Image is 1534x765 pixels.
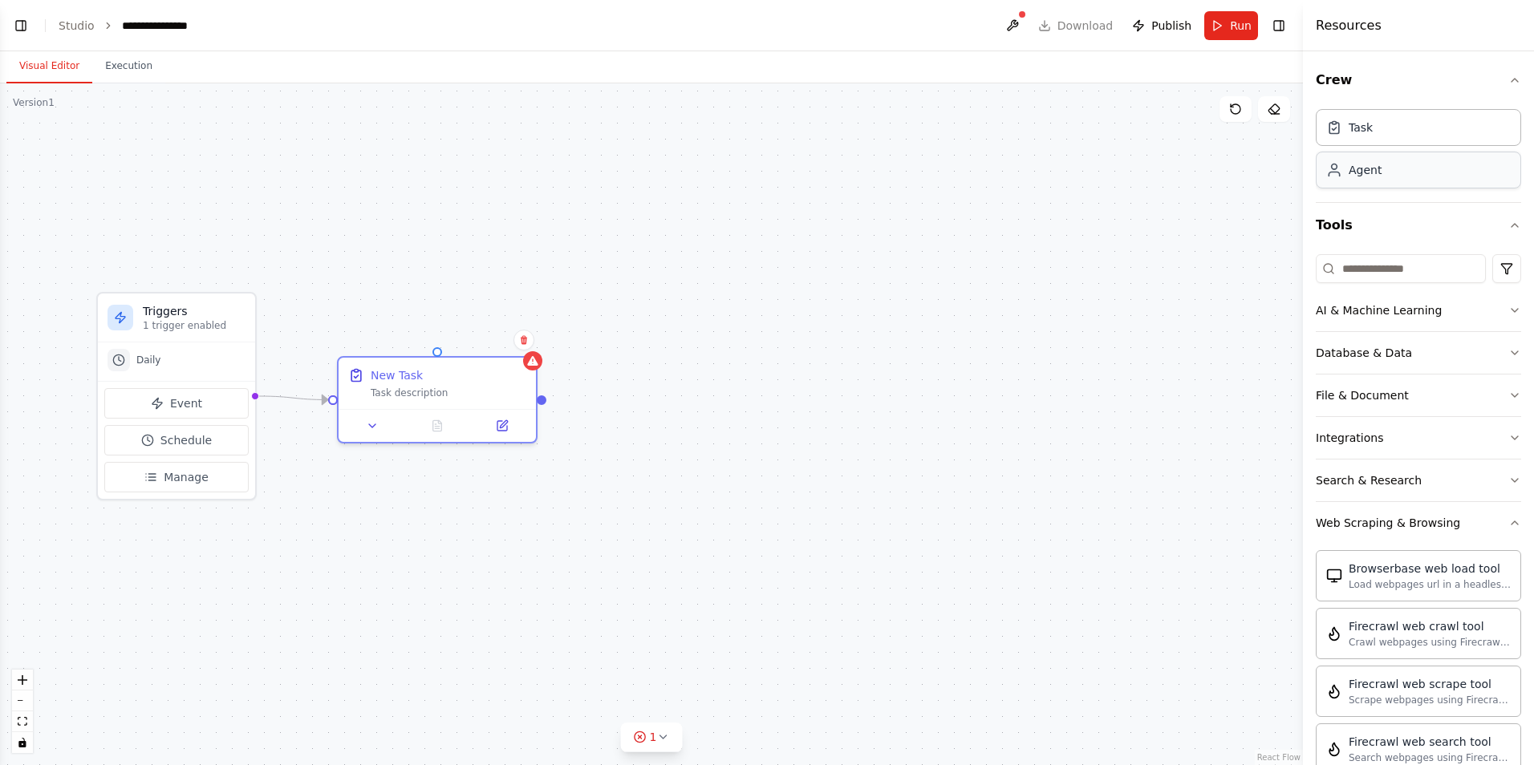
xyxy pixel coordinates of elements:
[1316,515,1460,531] div: Web Scraping & Browsing
[1349,676,1511,692] div: Firecrawl web scrape tool
[1316,58,1521,103] button: Crew
[1151,18,1191,34] span: Publish
[404,416,472,435] button: No output available
[1316,472,1422,488] div: Search & Research
[337,356,538,443] div: New TaskTask description
[1326,683,1342,699] img: Firecrawlscrapewebsitetool
[164,469,209,485] span: Manage
[96,292,257,500] div: Triggers1 trigger enabledDailyEventScheduleManage
[59,19,95,32] a: Studio
[371,367,423,383] div: New Task
[104,388,249,419] button: Event
[59,18,201,34] nav: breadcrumb
[136,354,160,366] span: Daily
[12,711,33,732] button: fit view
[12,670,33,690] button: zoom in
[1349,636,1511,649] div: Crawl webpages using Firecrawl and return the contents
[92,50,165,83] button: Execution
[1316,289,1521,331] button: AI & Machine Learning
[1316,502,1521,544] button: Web Scraping & Browsing
[143,303,246,319] h3: Triggers
[1257,753,1301,762] a: React Flow attribution
[104,425,249,455] button: Schedule
[474,416,530,435] button: Open in side panel
[1349,119,1373,136] div: Task
[160,432,212,448] span: Schedule
[143,319,246,332] p: 1 trigger enabled
[1326,568,1342,584] img: Browserbaseloadtool
[1316,430,1383,446] div: Integrations
[13,96,55,109] div: Version 1
[1316,103,1521,202] div: Crew
[12,670,33,753] div: React Flow controls
[650,729,657,745] span: 1
[1126,11,1198,40] button: Publish
[1349,734,1511,750] div: Firecrawl web search tool
[1349,561,1511,577] div: Browserbase web load tool
[371,387,526,399] div: Task description
[1349,751,1511,764] div: Search webpages using Firecrawl and return the results
[1316,374,1521,416] button: File & Document
[621,722,683,752] button: 1
[1316,332,1521,374] button: Database & Data
[1316,345,1412,361] div: Database & Data
[12,690,33,711] button: zoom out
[1230,18,1252,34] span: Run
[1316,387,1409,403] div: File & Document
[1316,16,1382,35] h4: Resources
[6,50,92,83] button: Visual Editor
[1349,694,1511,706] div: Scrape webpages using Firecrawl and return the contents
[104,462,249,492] button: Manage
[10,14,32,37] button: Show left sidebar
[1316,203,1521,248] button: Tools
[1268,14,1290,37] button: Hide right sidebar
[1316,417,1521,459] button: Integrations
[1326,741,1342,757] img: Firecrawlsearchtool
[1316,302,1442,318] div: AI & Machine Learning
[1204,11,1258,40] button: Run
[12,732,33,753] button: toggle interactivity
[1349,578,1511,591] div: Load webpages url in a headless browser using Browserbase and return the contents
[1349,162,1382,178] div: Agent
[1326,625,1342,642] img: Firecrawlcrawlwebsitetool
[259,388,328,408] g: Edge from triggers to 2e643131-14c0-40de-ab03-4c61758ecd10
[1349,618,1511,634] div: Firecrawl web crawl tool
[170,395,202,411] span: Event
[513,330,534,350] button: Delete node
[1316,459,1521,501] button: Search & Research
